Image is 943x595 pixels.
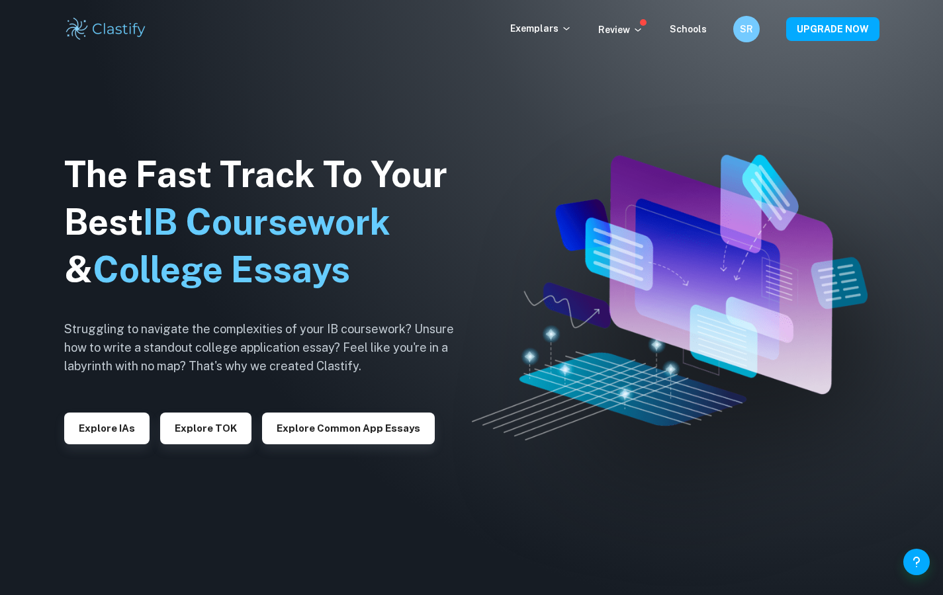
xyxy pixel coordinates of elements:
[733,16,760,42] button: SR
[93,249,350,290] span: College Essays
[472,155,868,440] img: Clastify hero
[64,16,148,42] img: Clastify logo
[143,201,390,243] span: IB Coursework
[262,421,435,434] a: Explore Common App essays
[903,549,930,575] button: Help and Feedback
[64,421,150,434] a: Explore IAs
[160,421,251,434] a: Explore TOK
[64,413,150,444] button: Explore IAs
[786,17,879,41] button: UPGRADE NOW
[262,413,435,444] button: Explore Common App essays
[739,22,754,36] h6: SR
[598,22,643,37] p: Review
[510,21,572,36] p: Exemplars
[160,413,251,444] button: Explore TOK
[670,24,707,34] a: Schools
[64,151,474,294] h1: The Fast Track To Your Best &
[64,320,474,376] h6: Struggling to navigate the complexities of your IB coursework? Unsure how to write a standout col...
